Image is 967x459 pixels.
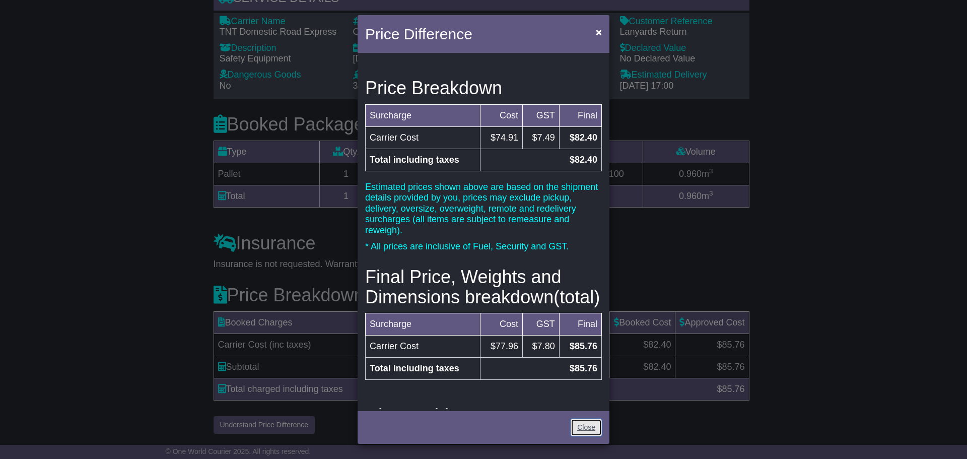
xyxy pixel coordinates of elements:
[365,78,602,98] h3: Price Breakdown
[571,419,602,436] a: Close
[366,104,480,126] td: Surcharge
[559,126,601,149] td: $82.40
[480,149,601,171] td: $82.40
[366,336,480,358] td: Carrier Cost
[596,26,602,38] span: ×
[480,358,601,380] td: $85.76
[366,313,480,336] td: Surcharge
[365,406,602,426] h3: Chargeable Items
[365,267,602,307] h3: Final Price, Weights and Dimensions breakdown(total)
[480,313,522,336] td: Cost
[523,336,560,358] td: $7.80
[480,126,522,149] td: $74.91
[523,104,560,126] td: GST
[523,313,560,336] td: GST
[366,358,480,380] td: Total including taxes
[523,126,560,149] td: $7.49
[559,313,601,336] td: Final
[591,22,607,42] button: Close
[366,149,480,171] td: Total including taxes
[365,241,602,252] p: * All prices are inclusive of Fuel, Security and GST.
[365,182,602,236] p: Estimated prices shown above are based on the shipment details provided by you, prices may exclud...
[480,104,522,126] td: Cost
[480,336,522,358] td: $77.96
[559,104,601,126] td: Final
[365,23,472,45] h4: Price Difference
[366,126,480,149] td: Carrier Cost
[559,336,601,358] td: $85.76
